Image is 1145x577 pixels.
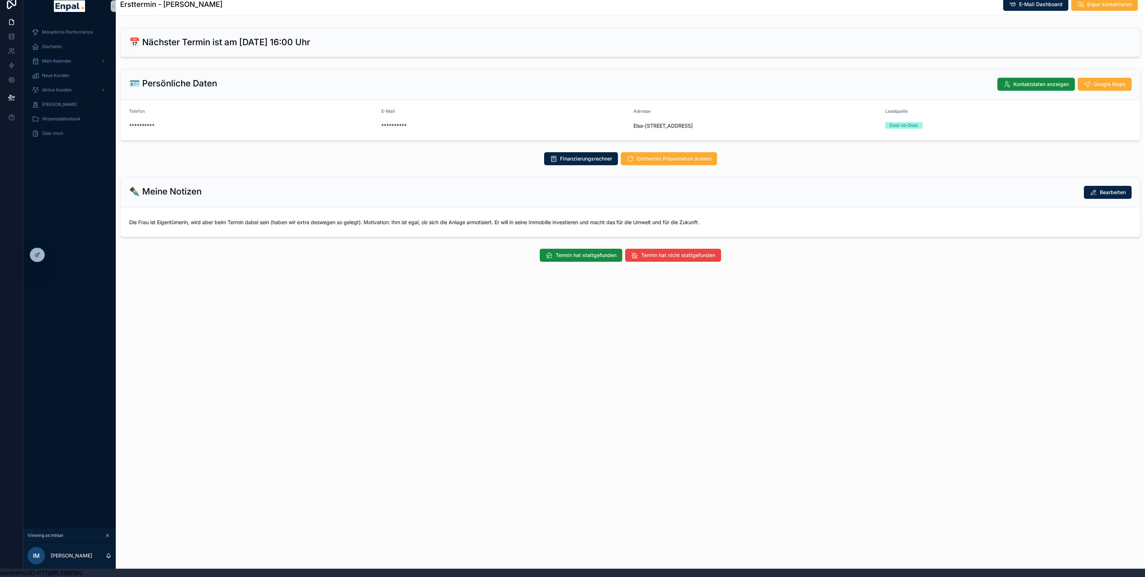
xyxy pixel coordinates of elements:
span: Wissensdatenbank [42,116,81,122]
a: Wissensdatenbank [27,112,111,125]
span: Adresse [633,108,650,114]
a: Mein Kalender [27,55,111,68]
span: Elsa-[STREET_ADDRESS] [633,122,880,129]
a: [PERSON_NAME] [27,98,111,111]
span: Termin hat stattgefunden [556,252,616,259]
button: Bearbeiten [1084,186,1132,199]
span: E-Mail Dashboard [1019,1,1063,8]
span: Mein Kalender [42,58,72,64]
a: Neue Kunden [27,69,111,82]
span: Die Frau ist Eigentümerin, wird aber beim Termin dabei sein (haben wir extra deswegen so gelegt).... [129,219,1132,226]
span: Neue Kunden [42,73,69,78]
button: Termin hat stattgefunden [540,249,622,262]
button: Google Maps [1078,78,1132,91]
span: Ersttermin Präsentation ändern [637,155,711,162]
a: Startseite [27,40,111,53]
h2: ✒️ Meine Notizen [129,186,202,197]
span: Kontaktdaten anzeigen [1013,81,1069,88]
div: Door-to-Door [890,122,918,129]
span: Leadquelle [885,108,908,114]
div: scrollable content [23,21,116,149]
p: [PERSON_NAME] [51,552,92,559]
span: Viewing as Intisar [27,533,64,538]
a: Monatliche Performance [27,26,111,39]
span: Über mich [42,131,63,136]
span: Termin hat nicht stattgefunden [641,252,715,259]
a: Aktive Kunden [27,84,111,97]
span: Enpal kontaktieren [1087,1,1132,8]
button: Termin hat nicht stattgefunden [625,249,721,262]
a: Über mich [27,127,111,140]
span: IM [33,551,40,560]
span: Telefon [129,108,145,114]
span: Aktive Kunden [42,87,72,93]
button: Ersttermin Präsentation ändern [621,152,717,165]
span: E-Mail [381,108,395,114]
img: App logo [54,0,85,12]
button: Finanzierungsrechner [544,152,618,165]
h2: 📅 Nächster Termin ist am [DATE] 16:00 Uhr [129,37,310,48]
span: [PERSON_NAME] [42,102,77,107]
button: Kontaktdaten anzeigen [997,78,1075,91]
span: Bearbeiten [1100,189,1126,196]
h2: 🪪 Persönliche Daten [129,78,217,89]
span: Monatliche Performance [42,29,93,35]
span: Startseite [42,44,62,50]
span: Finanzierungsrechner [560,155,612,162]
span: Google Maps [1094,81,1126,88]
